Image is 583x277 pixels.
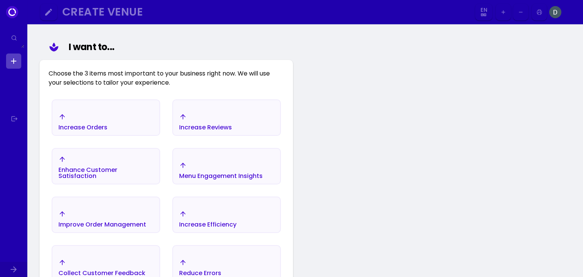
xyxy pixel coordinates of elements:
[52,197,160,233] button: Improve Order Management
[172,99,281,136] button: Increase Reviews
[564,6,576,18] img: Image
[179,124,232,131] div: Increase Reviews
[39,60,293,87] div: Choose the 3 items most important to your business right now. We will use your selections to tail...
[62,8,465,16] div: Create Venue
[172,148,281,184] button: Menu Engagement Insights
[179,173,263,179] div: Menu Engagement Insights
[69,40,280,54] div: I want to...
[52,148,160,184] button: Enhance Customer Satisfaction
[58,270,145,276] div: Collect Customer Feedback
[52,99,160,136] button: Increase Orders
[58,167,153,179] div: Enhance Customer Satisfaction
[58,222,146,228] div: Improve Order Management
[179,270,221,276] div: Reduce Errors
[59,4,473,21] button: Create Venue
[549,6,561,18] img: Image
[172,197,281,233] button: Increase Efficiency
[179,222,236,228] div: Increase Efficiency
[58,124,107,131] div: Increase Orders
